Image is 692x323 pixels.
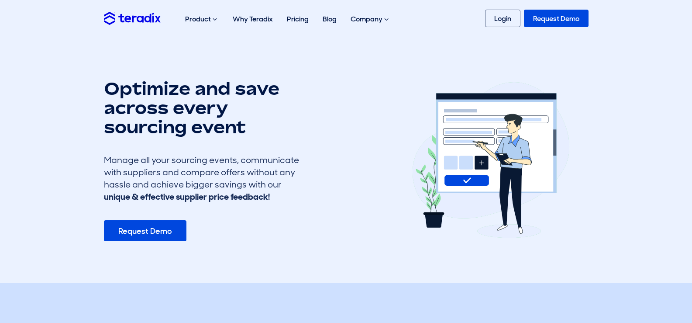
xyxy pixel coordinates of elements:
a: Pricing [280,5,316,33]
a: Login [485,10,520,27]
a: Request Demo [524,10,589,27]
img: erfx feature [413,82,570,238]
b: unique & effective supplier price feedback! [104,191,270,202]
a: Why Teradix [226,5,280,33]
h1: Optimize and save across every sourcing event [104,79,313,136]
div: Product [178,5,226,33]
a: Request Demo [104,220,186,241]
a: Blog [316,5,344,33]
img: Teradix logo [104,12,161,24]
div: Company [344,5,397,33]
div: Manage all your sourcing events, communicate with suppliers and compare offers without any hassle... [104,154,313,203]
